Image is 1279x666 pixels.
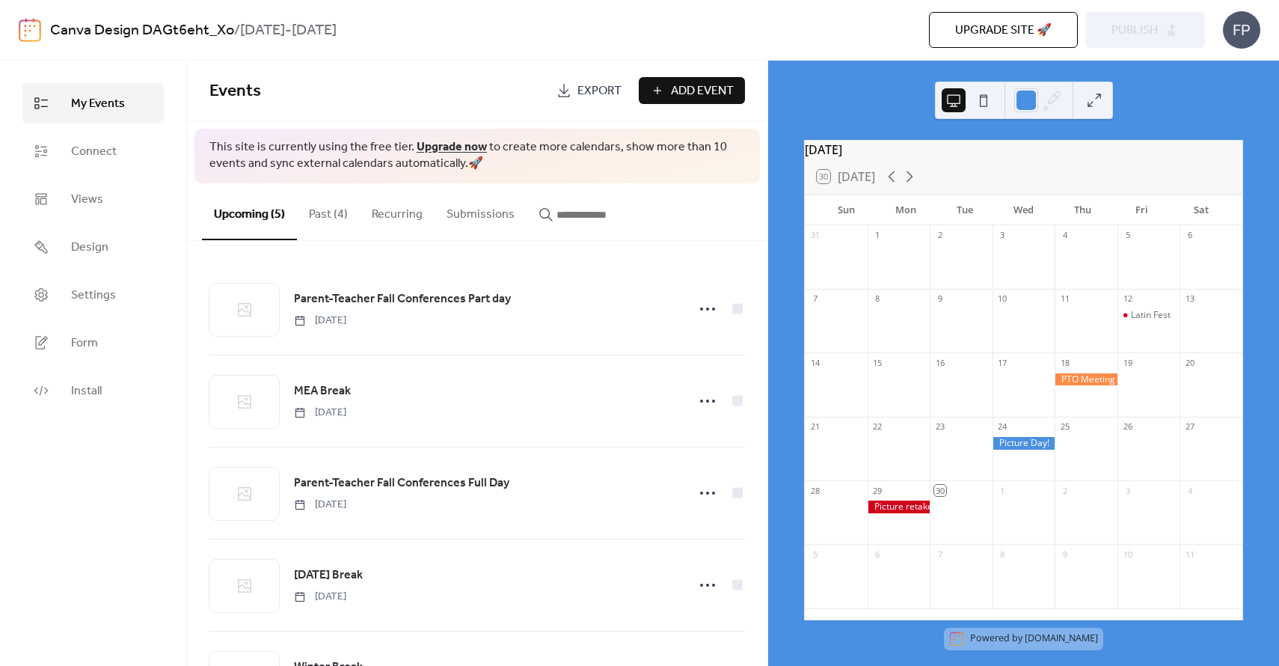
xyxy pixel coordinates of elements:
[435,183,527,239] button: Submissions
[71,191,103,209] span: Views
[71,95,125,113] span: My Events
[1059,549,1070,560] div: 9
[809,293,821,305] div: 7
[22,227,164,267] a: Design
[22,83,164,123] a: My Events
[1184,549,1195,560] div: 11
[71,143,117,161] span: Connect
[934,485,945,496] div: 30
[1122,230,1133,241] div: 5
[1184,357,1195,368] div: 20
[929,12,1078,48] button: Upgrade site 🚀
[294,566,363,585] a: [DATE] Break
[993,437,1055,450] div: Picture Day!
[417,135,487,159] a: Upgrade now
[1059,421,1070,433] div: 25
[809,230,821,241] div: 31
[1131,309,1171,322] div: Latin Fest
[994,195,1053,225] div: Wed
[934,357,945,368] div: 16
[294,313,346,329] span: [DATE]
[294,497,346,513] span: [DATE]
[872,485,883,496] div: 29
[970,632,1098,645] div: Powered by
[1184,485,1195,496] div: 4
[1059,485,1070,496] div: 2
[294,566,363,584] span: [DATE] Break
[997,421,1008,433] div: 24
[1112,195,1171,225] div: Fri
[22,323,164,363] a: Form
[934,421,945,433] div: 23
[297,183,360,239] button: Past (4)
[294,474,509,493] a: Parent-Teacher Fall Conferences Full Day
[817,195,876,225] div: Sun
[1122,485,1133,496] div: 3
[935,195,994,225] div: Tue
[22,275,164,315] a: Settings
[997,293,1008,305] div: 10
[234,16,240,45] b: /
[22,370,164,411] a: Install
[805,141,1242,159] div: [DATE]
[360,183,435,239] button: Recurring
[1223,11,1260,49] div: FP
[1184,230,1195,241] div: 6
[1184,421,1195,433] div: 27
[639,77,745,104] button: Add Event
[934,293,945,305] div: 9
[294,290,511,309] a: Parent-Teacher Fall Conferences Part day
[294,290,511,308] span: Parent-Teacher Fall Conferences Part day
[71,382,102,400] span: Install
[1025,632,1098,645] a: [DOMAIN_NAME]
[872,549,883,560] div: 6
[545,77,633,104] a: Export
[294,589,346,605] span: [DATE]
[1059,293,1070,305] div: 11
[50,16,234,45] a: Canva Design DAGt6eht_Xo
[1117,309,1180,322] div: Latin Fest
[294,382,351,401] a: MEA Break
[809,421,821,433] div: 21
[671,82,734,100] span: Add Event
[872,230,883,241] div: 1
[934,549,945,560] div: 7
[997,357,1008,368] div: 17
[22,131,164,171] a: Connect
[876,195,935,225] div: Mon
[1184,293,1195,305] div: 13
[868,501,930,513] div: Picture retake - 1st Round
[809,549,821,560] div: 5
[19,18,41,42] img: logo
[294,474,509,492] span: Parent-Teacher Fall Conferences Full Day
[872,293,883,305] div: 8
[1122,357,1133,368] div: 19
[809,357,821,368] div: 14
[1122,293,1133,305] div: 12
[294,382,351,400] span: MEA Break
[22,179,164,219] a: Views
[202,183,297,240] button: Upcoming (5)
[1059,230,1070,241] div: 4
[71,287,116,305] span: Settings
[577,82,622,100] span: Export
[997,485,1008,496] div: 1
[209,75,261,108] span: Events
[1122,549,1133,560] div: 10
[209,139,745,173] span: This site is currently using the free tier. to create more calendars, show more than 10 events an...
[997,230,1008,241] div: 3
[997,549,1008,560] div: 8
[1171,195,1230,225] div: Sat
[809,485,821,496] div: 28
[1059,357,1070,368] div: 18
[71,239,108,257] span: Design
[934,230,945,241] div: 2
[872,421,883,433] div: 22
[1053,195,1112,225] div: Thu
[294,405,346,421] span: [DATE]
[955,22,1052,40] span: Upgrade site 🚀
[1055,373,1117,386] div: PTO Meeting
[872,357,883,368] div: 15
[1122,421,1133,433] div: 26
